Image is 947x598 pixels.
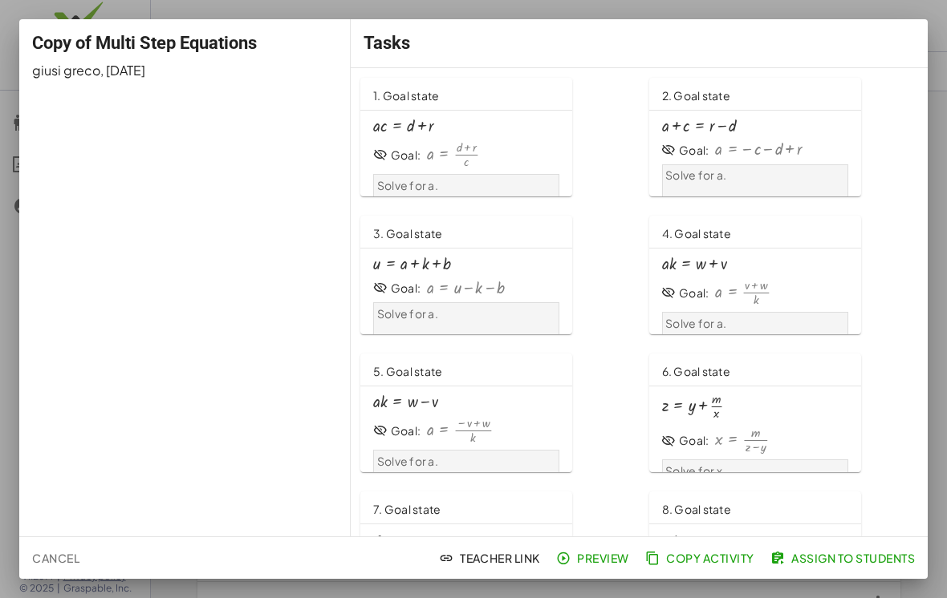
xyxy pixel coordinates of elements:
[391,423,421,439] div: Goal:
[679,143,709,159] div: Goal:
[559,551,629,565] span: Preview
[377,306,556,322] p: Solve for a.
[26,543,86,572] button: Cancel
[373,502,441,516] span: 7. Goal state
[360,216,629,334] a: 3. Goal stateGoal:Solve for a.
[662,434,677,448] i: Goal State is hidden.
[662,143,677,157] i: Goal State is hidden.
[662,226,731,240] span: 4. Goal state
[767,543,921,572] button: Assign to Students
[377,454,556,470] p: Solve for a.
[648,551,754,565] span: Copy Activity
[360,354,629,472] a: 5. Goal stateGoal:Solve for a.
[391,147,421,164] div: Goal:
[665,463,844,479] p: Solve for x.
[360,78,629,196] a: 1. Goal stateGoal:Solve for a.
[665,316,844,332] p: Solve for a.
[679,285,709,301] div: Goal:
[662,502,731,516] span: 8. Goal state
[649,216,918,334] a: 4. Goal stateGoal:Solve for a.
[649,354,918,472] a: 6. Goal stateGoal:Solve for x.
[436,543,547,572] button: Teacher Link
[373,88,439,103] span: 1. Goal state
[373,147,388,162] i: Goal State is hidden.
[442,551,540,565] span: Teacher Link
[665,168,844,184] p: Solve for a.
[373,281,388,295] i: Goal State is hidden.
[679,433,709,449] div: Goal:
[373,423,388,438] i: Goal State is hidden.
[351,19,928,67] div: Tasks
[662,88,730,103] span: 2. Goal state
[553,543,636,572] button: Preview
[377,178,556,194] p: Solve for a.
[373,226,442,240] span: 3. Goal state
[32,62,100,79] span: giusi greco
[774,551,915,565] span: Assign to Students
[373,364,442,378] span: 5. Goal state
[662,285,677,300] i: Goal State is hidden.
[32,551,79,565] span: Cancel
[32,33,257,53] span: Copy of Multi Step Equations
[642,543,761,572] button: Copy Activity
[662,364,730,378] span: 6. Goal state
[649,78,918,196] a: 2. Goal stateGoal:Solve for a.
[391,281,421,297] div: Goal:
[100,62,145,79] span: , [DATE]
